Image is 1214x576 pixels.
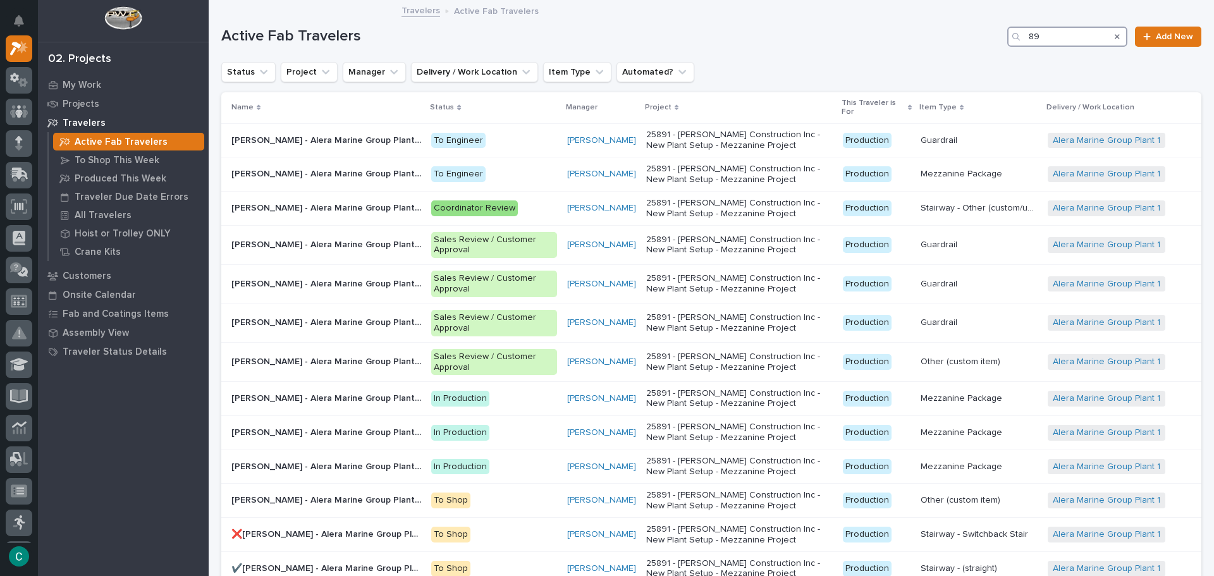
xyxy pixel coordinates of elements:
p: Wagner - Alera Marine Group Plant 1 - Mezzanine #2 [231,391,424,404]
tr: [PERSON_NAME] - Alera Marine Group Plant 1 - Crosswalks[PERSON_NAME] - Alera Marine Group Plant 1... [221,343,1201,382]
p: Mezzanine Package [921,425,1005,438]
p: Guardrail [921,133,960,146]
a: Active Fab Travelers [49,133,209,150]
div: Production [843,133,892,149]
p: Mezzanine Package [921,391,1005,404]
p: To Shop This Week [75,155,159,166]
a: All Travelers [49,206,209,224]
tr: [PERSON_NAME] - Alera Marine Group Plant 1 - Mezzanine #3[PERSON_NAME] - Alera Marine Group Plant... [221,415,1201,450]
p: Active Fab Travelers [454,3,539,17]
span: Add New [1156,32,1193,41]
a: Alera Marine Group Plant 1 [1053,169,1160,180]
button: Status [221,62,276,82]
a: [PERSON_NAME] [567,495,636,506]
tr: [PERSON_NAME] - Alera Marine Group Plant 1 - Bridge Posts[PERSON_NAME] - Alera Marine Group Plant... [221,484,1201,518]
p: Delivery / Work Location [1046,101,1134,114]
tr: [PERSON_NAME] - Alera Marine Group Plant 1 - Mezzanine #4[PERSON_NAME] - Alera Marine Group Plant... [221,450,1201,484]
p: This Traveler is For [842,96,904,119]
p: My Work [63,80,101,91]
p: Onsite Calendar [63,290,136,301]
a: [PERSON_NAME] [567,462,636,472]
p: Name [231,101,254,114]
div: Production [843,354,892,370]
div: Production [843,391,892,407]
a: [PERSON_NAME] [567,317,636,328]
a: To Shop This Week [49,151,209,169]
button: Notifications [6,8,32,34]
a: Crane Kits [49,243,209,260]
p: 25891 - [PERSON_NAME] Construction Inc - New Plant Setup - Mezzanine Project [646,164,833,185]
p: 25891 - [PERSON_NAME] Construction Inc - New Plant Setup - Mezzanine Project [646,524,833,546]
a: Traveler Due Date Errors [49,188,209,205]
div: Production [843,527,892,542]
a: Alera Marine Group Plant 1 [1053,357,1160,367]
div: Sales Review / Customer Approval [431,271,556,297]
button: Automated? [616,62,694,82]
a: [PERSON_NAME] [567,393,636,404]
a: Hoist or Trolley ONLY [49,224,209,242]
a: [PERSON_NAME] [567,529,636,540]
p: Traveler Due Date Errors [75,192,188,203]
p: Project [645,101,671,114]
div: In Production [431,459,489,475]
input: Search [1007,27,1127,47]
p: Hoist or Trolley ONLY [75,228,171,240]
p: Guardrail [921,237,960,250]
a: Alera Marine Group Plant 1 [1053,240,1160,250]
div: Production [843,200,892,216]
p: Status [430,101,454,114]
h1: Active Fab Travelers [221,27,1002,46]
p: [PERSON_NAME] - Alera Marine Group Plant 1 - Crosswalks [231,354,424,367]
p: 25891 - [PERSON_NAME] Construction Inc - New Plant Setup - Mezzanine Project [646,490,833,512]
p: Stairway - Other (custom/unique) [921,200,1040,214]
tr: [PERSON_NAME] - Alera Marine Group Plant 1 - Mezzanine #4 Guardrail[PERSON_NAME] - Alera Marine G... [221,123,1201,157]
button: Project [281,62,338,82]
a: Onsite Calendar [38,285,209,304]
a: [PERSON_NAME] [567,203,636,214]
a: [PERSON_NAME] [567,135,636,146]
a: Add New [1135,27,1201,47]
p: Other (custom item) [921,493,1003,506]
tr: ❌[PERSON_NAME] - Alera Marine Group Plant 1 - Breakroom Switchback Stair❌[PERSON_NAME] - Alera Ma... [221,518,1201,552]
div: Notifications [16,15,32,35]
p: Mezzanine Package [921,459,1005,472]
a: [PERSON_NAME] [567,240,636,250]
p: Stairway - Switchback Stair [921,527,1031,540]
p: ❌Wagner - Alera Marine Group Plant 1 - Breakroom Switchback Stair [231,527,424,540]
p: Manager [566,101,598,114]
div: Production [843,276,892,292]
a: Alera Marine Group Plant 1 [1053,563,1160,574]
a: Alera Marine Group Plant 1 [1053,135,1160,146]
p: Wagner - Alera Marine Group Plant 1 - Mezzanine #3 Guardrail [231,315,424,328]
p: Wagner - Alera Marine Group Plant 1 - Office Custom Switchback Stairs [231,200,424,214]
a: [PERSON_NAME] [567,563,636,574]
button: Manager [343,62,406,82]
a: Fab and Coatings Items [38,304,209,323]
div: To Engineer [431,133,486,149]
p: [PERSON_NAME] - Alera Marine Group Plant 1 - Bridge Posts [231,493,424,506]
a: Produced This Week [49,169,209,187]
img: Workspace Logo [104,6,142,30]
a: Customers [38,266,209,285]
p: Crane Kits [75,247,121,258]
button: Item Type [543,62,611,82]
div: Production [843,459,892,475]
p: 25891 - [PERSON_NAME] Construction Inc - New Plant Setup - Mezzanine Project [646,130,833,151]
p: Wagner - Alera Marine Group Plant 1 - Mezzanine #4 Guardrail [231,133,424,146]
div: Production [843,315,892,331]
div: Sales Review / Customer Approval [431,310,556,336]
a: Alera Marine Group Plant 1 [1053,495,1160,506]
p: Mezzanine Package [921,166,1005,180]
p: Traveler Status Details [63,346,167,358]
a: [PERSON_NAME] [567,169,636,180]
p: Wagner - Alera Marine Group Plant 1 - Mezzanine #4 [231,459,424,472]
p: Fab and Coatings Items [63,309,169,320]
div: Production [843,493,892,508]
a: My Work [38,75,209,94]
p: Projects [63,99,99,110]
p: 25891 - [PERSON_NAME] Construction Inc - New Plant Setup - Mezzanine Project [646,456,833,477]
p: 25891 - [PERSON_NAME] Construction Inc - New Plant Setup - Mezzanine Project [646,352,833,373]
a: Alera Marine Group Plant 1 [1053,279,1160,290]
a: [PERSON_NAME] [567,357,636,367]
p: ✔️Wagner - Alera Marine Group Plant 1 - Crosswalk Stairs [231,561,424,574]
